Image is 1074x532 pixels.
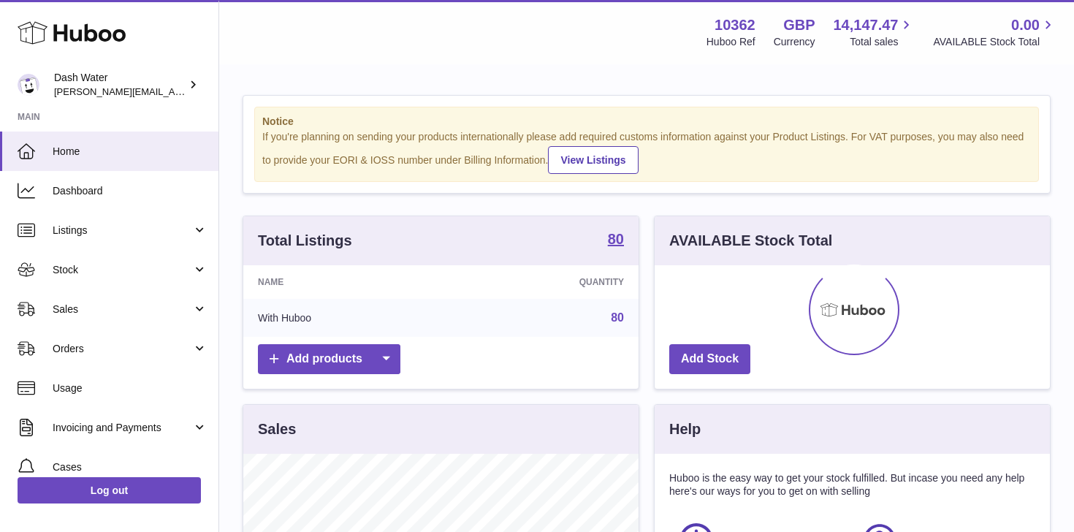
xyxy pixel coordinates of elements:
span: 14,147.47 [833,15,898,35]
span: [PERSON_NAME][EMAIL_ADDRESS][DOMAIN_NAME] [54,85,293,97]
div: Huboo Ref [707,35,755,49]
td: With Huboo [243,299,452,337]
h3: Total Listings [258,231,352,251]
span: Total sales [850,35,915,49]
strong: GBP [783,15,815,35]
span: Home [53,145,207,159]
strong: 10362 [715,15,755,35]
a: Log out [18,477,201,503]
a: 0.00 AVAILABLE Stock Total [933,15,1056,49]
span: Listings [53,224,192,237]
div: If you're planning on sending your products internationally please add required customs informati... [262,130,1031,174]
p: Huboo is the easy way to get your stock fulfilled. But incase you need any help here's our ways f... [669,471,1035,499]
span: Usage [53,381,207,395]
h3: AVAILABLE Stock Total [669,231,832,251]
a: View Listings [548,146,638,174]
img: james@dash-water.com [18,74,39,96]
span: Invoicing and Payments [53,421,192,435]
h3: Help [669,419,701,439]
div: Currency [774,35,815,49]
span: Cases [53,460,207,474]
span: Stock [53,263,192,277]
a: 80 [608,232,624,249]
strong: 80 [608,232,624,246]
a: 80 [611,311,624,324]
span: Dashboard [53,184,207,198]
th: Quantity [452,265,639,299]
span: Orders [53,342,192,356]
a: Add Stock [669,344,750,374]
span: 0.00 [1011,15,1040,35]
strong: Notice [262,115,1031,129]
span: Sales [53,303,192,316]
a: 14,147.47 Total sales [833,15,915,49]
th: Name [243,265,452,299]
div: Dash Water [54,71,186,99]
a: Add products [258,344,400,374]
span: AVAILABLE Stock Total [933,35,1056,49]
h3: Sales [258,419,296,439]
